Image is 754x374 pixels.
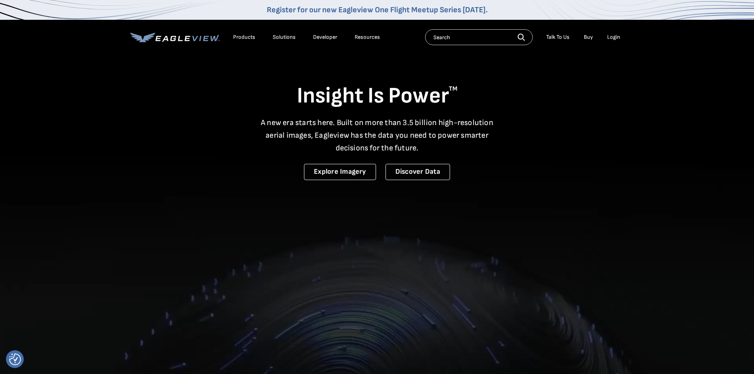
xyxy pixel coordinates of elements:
[386,164,450,180] a: Discover Data
[425,29,533,45] input: Search
[273,34,296,41] div: Solutions
[267,5,488,15] a: Register for our new Eagleview One Flight Meetup Series [DATE].
[130,82,624,110] h1: Insight Is Power
[9,353,21,365] img: Revisit consent button
[9,353,21,365] button: Consent Preferences
[233,34,255,41] div: Products
[313,34,337,41] a: Developer
[355,34,380,41] div: Resources
[256,116,498,154] p: A new era starts here. Built on more than 3.5 billion high-resolution aerial images, Eagleview ha...
[584,34,593,41] a: Buy
[607,34,620,41] div: Login
[449,85,458,93] sup: TM
[304,164,376,180] a: Explore Imagery
[546,34,570,41] div: Talk To Us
